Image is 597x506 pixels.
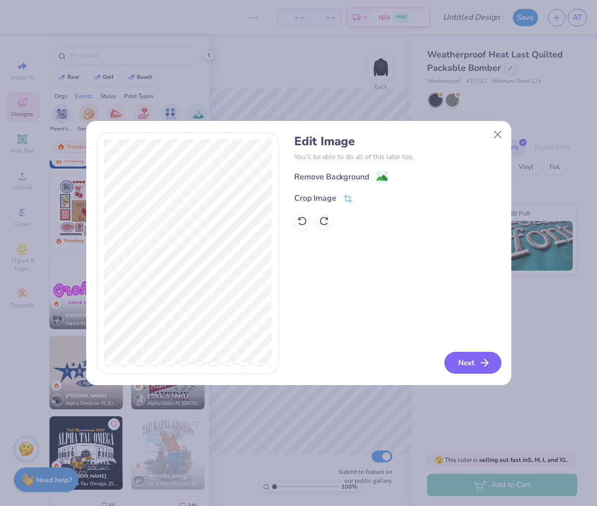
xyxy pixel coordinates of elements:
h4: Edit Image [294,134,500,149]
button: Next [444,352,501,374]
button: Close [488,125,507,144]
div: Remove Background [294,171,369,183]
div: Crop Image [294,192,336,204]
p: You’ll be able to do all of this later too. [294,152,500,162]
